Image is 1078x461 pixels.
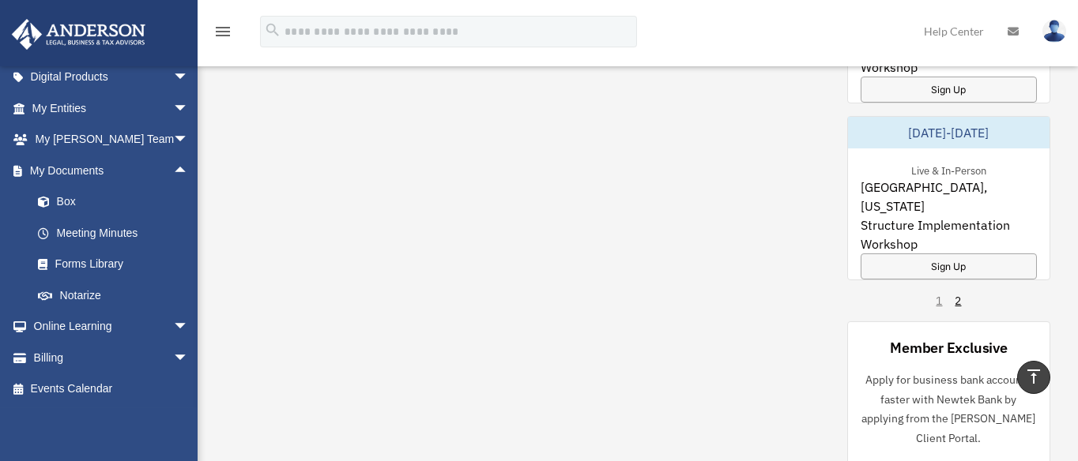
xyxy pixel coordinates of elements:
[1042,20,1066,43] img: User Pic
[173,62,205,94] span: arrow_drop_down
[173,155,205,187] span: arrow_drop_up
[22,186,213,218] a: Box
[861,216,1037,253] span: Structure Implementation Workshop
[7,19,150,50] img: Anderson Advisors Platinum Portal
[11,124,213,156] a: My [PERSON_NAME] Teamarrow_drop_down
[11,373,213,405] a: Events Calendar
[861,77,1037,103] a: Sign Up
[955,293,962,309] a: 2
[11,92,213,124] a: My Entitiesarrow_drop_down
[213,22,232,41] i: menu
[22,217,213,249] a: Meeting Minutes
[11,311,213,343] a: Online Learningarrow_drop_down
[899,161,999,178] div: Live & In-Person
[1024,367,1043,386] i: vertical_align_top
[11,342,213,373] a: Billingarrow_drop_down
[11,155,213,186] a: My Documentsarrow_drop_up
[848,117,1050,148] div: [DATE]-[DATE]
[22,249,213,280] a: Forms Library
[861,370,1037,448] p: Apply for business bank accounts faster with Newtek Bank by applying from the [PERSON_NAME] Clien...
[11,62,213,93] a: Digital Productsarrow_drop_down
[22,279,213,311] a: Notarize
[861,253,1037,279] a: Sign Up
[173,124,205,156] span: arrow_drop_down
[173,342,205,374] span: arrow_drop_down
[264,21,281,39] i: search
[861,178,1037,216] span: [GEOGRAPHIC_DATA], [US_STATE]
[890,338,1007,358] div: Member Exclusive
[173,92,205,125] span: arrow_drop_down
[213,28,232,41] a: menu
[1017,361,1050,394] a: vertical_align_top
[173,311,205,343] span: arrow_drop_down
